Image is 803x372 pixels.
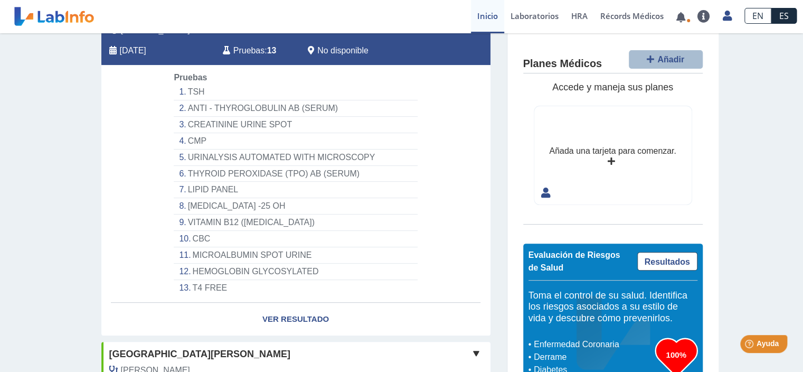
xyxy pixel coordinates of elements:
[174,198,417,215] li: [MEDICAL_DATA] -25 OH
[174,133,417,150] li: CMP
[528,250,620,272] span: Evaluación de Riesgos de Salud
[174,231,417,247] li: CBC
[655,348,697,361] h3: 100%
[174,280,417,296] li: T4 FREE
[637,252,697,271] a: Resultados
[174,247,417,264] li: MICROALBUMIN SPOT URINE
[531,351,655,364] li: Derrame
[657,55,684,64] span: Añadir
[120,44,146,57] span: 2024-12-31
[174,264,417,280] li: HEMOGLOBIN GLYCOSYLATED
[174,182,417,198] li: LIPID PANEL
[101,303,490,336] a: Ver Resultado
[174,73,207,82] span: Pruebas
[528,290,697,324] h5: Toma el control de su salud. Identifica los riesgos asociados a su estilo de vida y descubre cómo...
[174,100,417,117] li: ANTI - THYROGLOBULIN AB (SERUM)
[523,58,602,70] h4: Planes Médicos
[744,8,771,24] a: EN
[531,338,655,351] li: Enfermedad Coronaria
[109,347,290,361] span: [GEOGRAPHIC_DATA][PERSON_NAME]
[267,46,277,55] b: 13
[215,44,300,57] div: :
[317,44,369,57] span: No disponible
[629,50,703,69] button: Añadir
[174,150,417,166] li: URINALYSIS AUTOMATED WITH MICROSCOPY
[771,8,797,24] a: ES
[571,11,588,21] span: HRA
[174,215,417,231] li: VITAMIN B12 ([MEDICAL_DATA])
[174,117,417,133] li: CREATININE URINE SPOT
[709,331,791,360] iframe: Help widget launcher
[233,44,264,57] span: Pruebas
[174,166,417,182] li: THYROID PEROXIDASE (TPO) AB (SERUM)
[174,84,417,100] li: TSH
[549,145,676,157] div: Añada una tarjeta para comenzar.
[552,82,673,92] span: Accede y maneja sus planes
